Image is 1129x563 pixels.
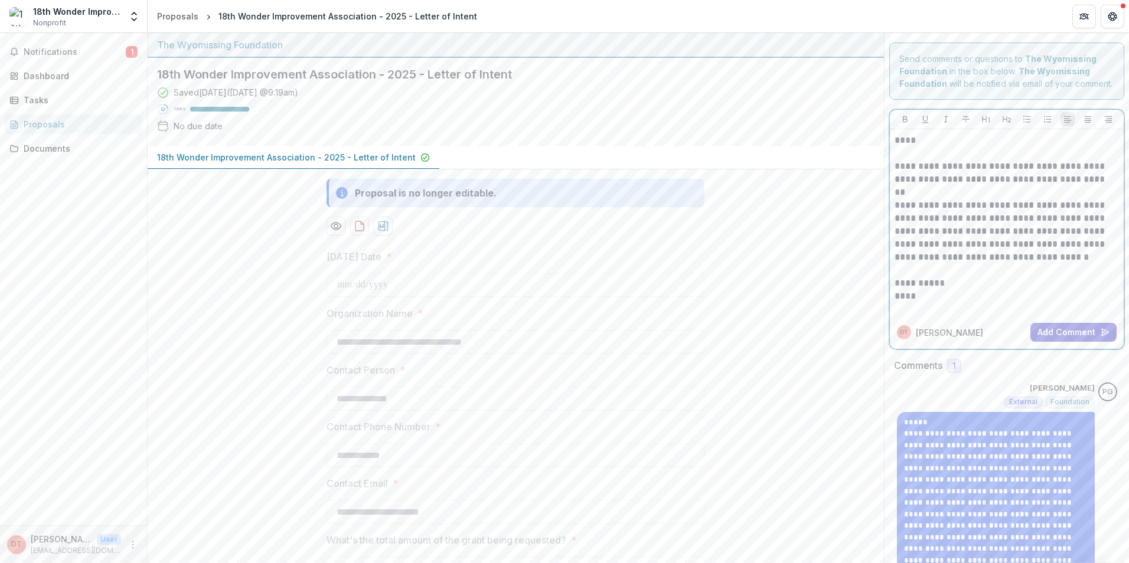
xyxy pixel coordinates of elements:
div: The Wyomissing Foundation [157,38,875,52]
div: Saved [DATE] ( [DATE] @ 9:19am ) [174,86,298,99]
div: 18th Wonder Improvement Association - 2025 - Letter of Intent [218,10,477,22]
div: David Talarico [11,541,22,548]
p: [PERSON_NAME] [916,326,983,339]
div: Pat Giles [1102,388,1113,396]
button: Align Right [1101,112,1115,126]
div: David Talarico [900,329,908,335]
p: Contact Email [327,476,388,490]
p: [PERSON_NAME] [1030,382,1095,394]
span: Notifications [24,47,126,57]
button: Bold [898,112,912,126]
div: Documents [24,142,133,155]
button: Preview 8823e3ab-d33a-4a75-8dc0-e538cc2a6cf1-0.pdf [327,217,345,235]
nav: breadcrumb [152,8,482,25]
button: download-proposal [374,217,393,235]
button: Heading 1 [979,112,993,126]
p: User [97,534,121,545]
p: Organization Name [327,306,413,320]
span: 1 [952,361,956,371]
button: Underline [918,112,932,126]
div: Proposals [24,118,133,130]
button: More [126,538,140,552]
button: Ordered List [1040,112,1055,126]
button: Partners [1072,5,1096,28]
div: Proposal is no longer editable. [355,186,497,200]
p: 18th Wonder Improvement Association - 2025 - Letter of Intent [157,151,416,163]
span: External [1009,398,1037,406]
div: Dashboard [24,70,133,82]
button: Get Help [1101,5,1124,28]
p: Contact Person [327,363,395,377]
button: Bullet List [1020,112,1034,126]
button: download-proposal [350,217,369,235]
h2: Comments [894,360,942,371]
p: [PERSON_NAME] [31,533,92,545]
span: Nonprofit [33,18,66,28]
a: Proposals [152,8,203,25]
button: Open entity switcher [126,5,142,28]
p: 100 % [174,105,185,113]
img: 18th Wonder Improvement Association [9,7,28,26]
span: Foundation [1050,398,1089,406]
button: Notifications1 [5,42,142,61]
button: Heading 2 [1000,112,1014,126]
button: Add Comment [1030,323,1117,342]
button: Align Center [1081,112,1095,126]
button: Align Left [1061,112,1075,126]
div: 18th Wonder Improvement Association [33,5,121,18]
p: Contact Phone Number [327,420,430,434]
a: Dashboard [5,66,142,86]
div: Tasks [24,94,133,106]
p: [EMAIL_ADDRESS][DOMAIN_NAME] [31,545,121,556]
a: Proposals [5,114,142,134]
span: 1 [126,46,138,58]
p: [DATE] Date [327,250,381,264]
div: Proposals [157,10,198,22]
h2: 18th Wonder Improvement Association - 2025 - Letter of Intent [157,67,856,81]
a: Documents [5,139,142,158]
button: Italicize [939,112,953,126]
button: Strike [959,112,973,126]
a: Tasks [5,90,142,110]
p: What's the total amount of the grant being requested? [327,533,566,547]
div: Send comments or questions to in the box below. will be notified via email of your comment. [889,42,1125,100]
div: No due date [174,120,223,132]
